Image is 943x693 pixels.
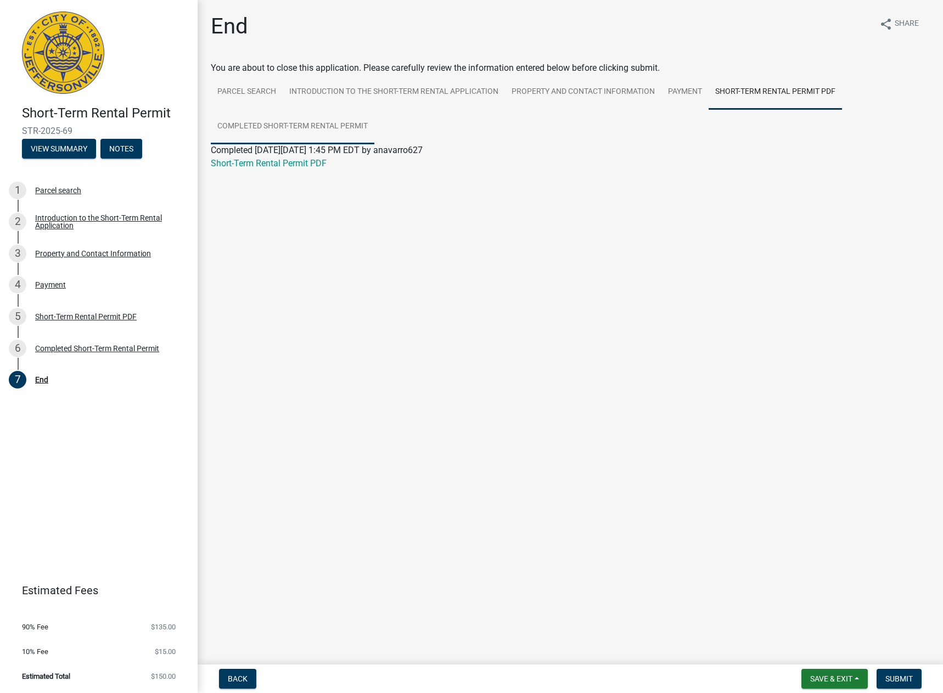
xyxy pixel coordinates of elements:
h1: End [211,13,248,40]
span: Save & Exit [810,674,852,683]
div: 6 [9,340,26,357]
div: 2 [9,213,26,230]
div: 1 [9,182,26,199]
div: Property and Contact Information [35,250,151,257]
span: $15.00 [155,648,176,655]
div: Payment [35,281,66,289]
i: share [879,18,893,31]
div: Introduction to the Short-Term Rental Application [35,214,180,229]
div: 7 [9,371,26,388]
img: City of Jeffersonville, Indiana [22,12,104,94]
a: Short-Term Rental Permit PDF [709,75,842,110]
wm-modal-confirm: Notes [100,145,142,154]
span: 10% Fee [22,648,48,655]
a: Completed Short-Term Rental Permit [211,109,374,144]
div: Parcel search [35,187,81,194]
span: STR-2025-69 [22,126,176,136]
span: $135.00 [151,623,176,630]
div: You are about to close this application. Please carefully review the information entered below be... [211,61,930,183]
button: Notes [100,139,142,159]
span: Completed [DATE][DATE] 1:45 PM EDT by anavarro627 [211,145,423,155]
a: Estimated Fees [9,579,180,601]
span: 90% Fee [22,623,48,630]
button: shareShare [871,13,928,35]
span: $150.00 [151,673,176,680]
span: Estimated Total [22,673,70,680]
div: 3 [9,245,26,262]
a: Payment [661,75,709,110]
h4: Short-Term Rental Permit [22,105,189,121]
a: Short-Term Rental Permit PDF [211,158,327,168]
div: 4 [9,276,26,294]
button: Save & Exit [801,669,868,689]
a: Parcel search [211,75,283,110]
a: Property and Contact Information [505,75,661,110]
button: Back [219,669,256,689]
div: End [35,376,48,384]
div: Short-Term Rental Permit PDF [35,313,137,320]
a: Introduction to the Short-Term Rental Application [283,75,505,110]
button: Submit [877,669,922,689]
div: 5 [9,308,26,325]
span: Share [895,18,919,31]
button: View Summary [22,139,96,159]
wm-modal-confirm: Summary [22,145,96,154]
div: Completed Short-Term Rental Permit [35,345,159,352]
span: Submit [885,674,913,683]
span: Back [228,674,248,683]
